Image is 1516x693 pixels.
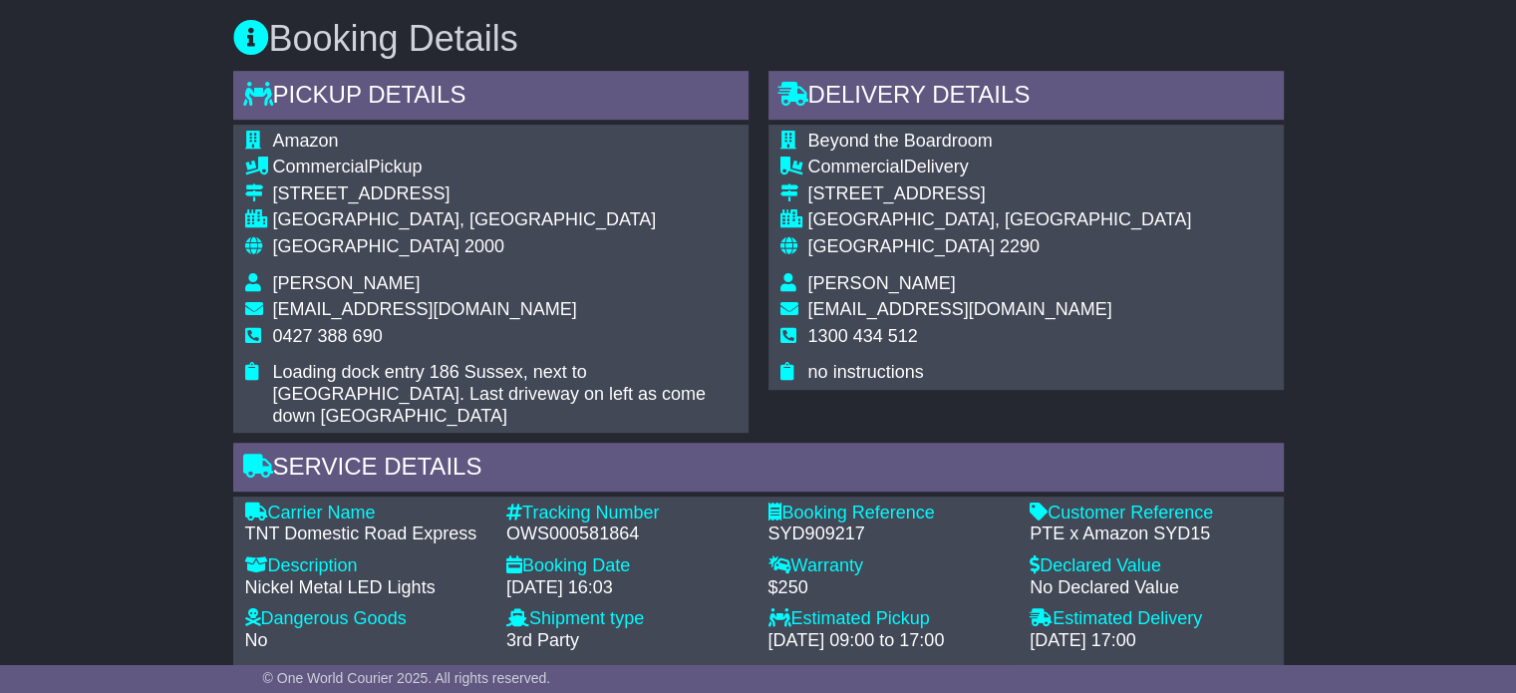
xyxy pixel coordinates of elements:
div: PTE x Amazon SYD15 [1030,523,1272,545]
div: Service Details [233,443,1284,497]
span: Commercial [808,157,904,176]
span: [PERSON_NAME] [808,273,956,293]
div: [DATE] 16:03 [506,577,749,599]
div: Nickel Metal LED Lights [245,577,487,599]
div: [STREET_ADDRESS] [808,183,1192,205]
div: $250 [768,577,1011,599]
div: [GEOGRAPHIC_DATA], [GEOGRAPHIC_DATA] [273,209,737,231]
h3: Booking Details [233,19,1284,59]
div: Booking Reference [768,503,1011,524]
span: [GEOGRAPHIC_DATA] [808,236,995,256]
div: Dangerous Goods [245,608,487,630]
span: no instructions [808,362,924,382]
span: [PERSON_NAME] [273,273,421,293]
span: 2000 [464,236,504,256]
span: Amazon [273,131,339,151]
div: Carrier Name [245,503,487,524]
div: Booking Date [506,555,749,577]
div: Warranty [768,555,1011,577]
div: OWS000581864 [506,523,749,545]
span: Loading dock entry 186 Sussex, next to [GEOGRAPHIC_DATA]. Last driveway on left as come down [GEO... [273,362,706,425]
div: [DATE] 09:00 to 17:00 [768,630,1011,652]
div: Description [245,555,487,577]
div: Tracking Number [506,503,749,524]
span: 2290 [1000,236,1040,256]
div: Delivery [808,157,1192,178]
div: Delivery Details [768,71,1284,125]
div: No Declared Value [1030,577,1272,599]
span: © One World Courier 2025. All rights reserved. [263,670,551,686]
span: [EMAIL_ADDRESS][DOMAIN_NAME] [273,299,577,319]
div: Pickup [273,157,737,178]
div: SYD909217 [768,523,1011,545]
div: Estimated Delivery [1030,608,1272,630]
div: TNT Domestic Road Express [245,523,487,545]
span: Commercial [273,157,369,176]
span: 3rd Party [506,630,579,650]
span: Beyond the Boardroom [808,131,993,151]
span: [EMAIL_ADDRESS][DOMAIN_NAME] [808,299,1112,319]
div: Shipment type [506,608,749,630]
span: No [245,630,268,650]
div: [GEOGRAPHIC_DATA], [GEOGRAPHIC_DATA] [808,209,1192,231]
div: Declared Value [1030,555,1272,577]
span: [GEOGRAPHIC_DATA] [273,236,459,256]
div: Estimated Pickup [768,608,1011,630]
div: Customer Reference [1030,503,1272,524]
span: 0427 388 690 [273,326,383,346]
span: 1300 434 512 [808,326,918,346]
div: Pickup Details [233,71,749,125]
div: [STREET_ADDRESS] [273,183,737,205]
div: [DATE] 17:00 [1030,630,1272,652]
